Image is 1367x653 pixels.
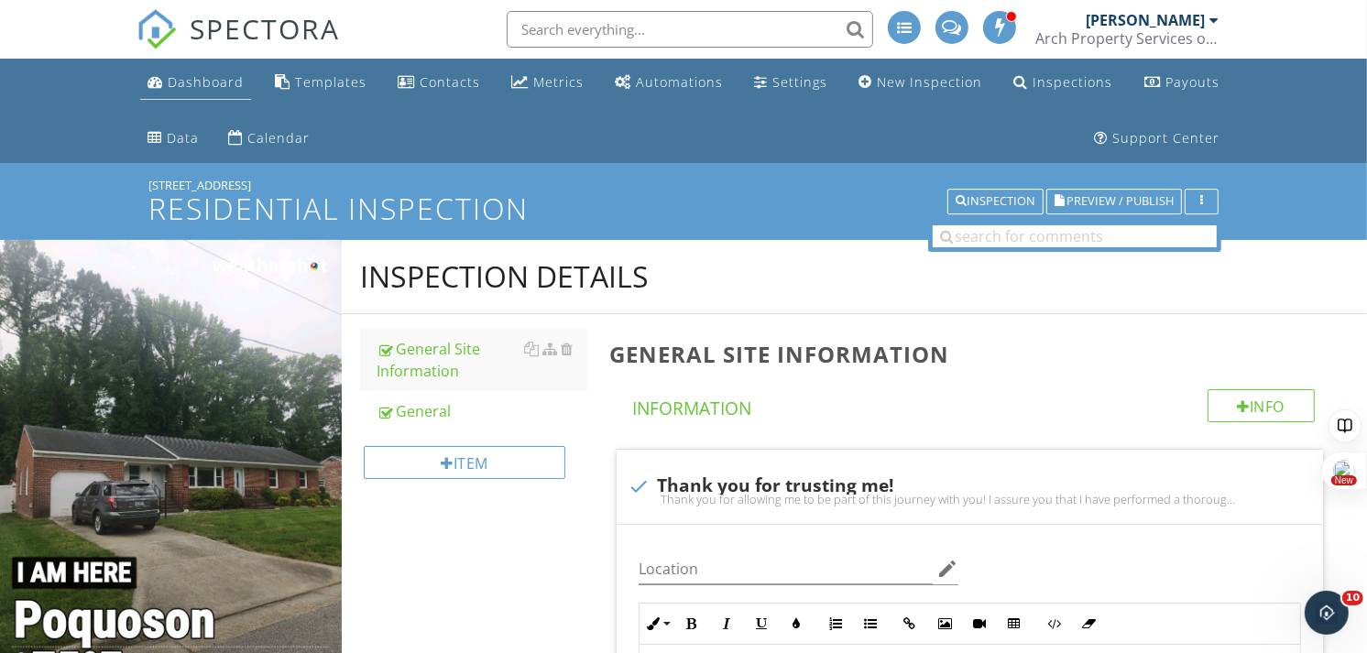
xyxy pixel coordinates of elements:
input: search for comments [933,225,1217,247]
input: Search everything... [507,11,873,48]
div: Dashboard [168,73,244,91]
span: Preview / Publish [1066,196,1174,208]
h1: Residential Inspection [148,192,1219,224]
h3: General Site Information [609,342,1338,366]
a: Inspections [1007,66,1121,100]
button: Inline Style [640,606,674,641]
div: Inspection [956,195,1035,208]
div: Thank you for allowing me to be part of this journey with you! I assure you that I have performed... [628,492,1312,506]
div: Metrics [533,73,584,91]
input: Location [639,554,934,584]
div: Calendar [247,129,310,147]
button: Inspection [947,189,1044,214]
button: Insert Image (Ctrl+P) [927,606,962,641]
a: Preview / Publish [1046,191,1182,208]
span: 10 [1342,591,1363,605]
div: General Site Information [377,338,587,382]
div: Data [167,129,199,147]
a: Automations (Advanced) [607,66,730,100]
button: Unordered List [853,606,888,641]
button: Insert Video [962,606,997,641]
div: Item [364,446,565,479]
a: Support Center [1087,122,1227,156]
div: Templates [295,73,366,91]
span: SPECTORA [190,9,340,48]
div: Info [1208,389,1316,422]
img: The Best Home Inspection Software - Spectora [137,9,177,49]
div: Payouts [1165,73,1219,91]
a: SPECTORA [137,25,340,63]
div: Inspection Details [360,258,649,295]
a: Calendar [221,122,317,156]
div: Support Center [1112,129,1219,147]
div: General [377,400,587,422]
a: Templates [268,66,374,100]
iframe: Intercom live chat [1305,591,1349,635]
button: Bold (Ctrl+B) [674,606,709,641]
a: Contacts [390,66,487,100]
a: Data [140,122,206,156]
a: Metrics [504,66,591,100]
a: New Inspection [852,66,990,100]
button: Colors [779,606,814,641]
button: Ordered List [818,606,853,641]
div: [STREET_ADDRESS] [148,178,1219,192]
a: Dashboard [140,66,251,100]
i: edit [936,558,958,580]
div: Contacts [420,73,480,91]
button: Preview / Publish [1046,189,1182,214]
a: Inspection [947,191,1044,208]
div: Inspections [1033,73,1113,91]
button: Clear Formatting [1071,606,1106,641]
button: Code View [1036,606,1071,641]
button: Italic (Ctrl+I) [709,606,744,641]
div: [PERSON_NAME] [1086,11,1205,29]
div: Arch Property Services of Virginia, LLC [1035,29,1219,48]
button: Insert Link (Ctrl+K) [892,606,927,641]
div: New Inspection [878,73,983,91]
div: Automations [636,73,723,91]
button: Insert Table [997,606,1032,641]
h4: Information [632,389,1315,420]
button: Underline (Ctrl+U) [744,606,779,641]
div: Settings [773,73,828,91]
a: Settings [748,66,836,100]
a: Payouts [1137,66,1227,100]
